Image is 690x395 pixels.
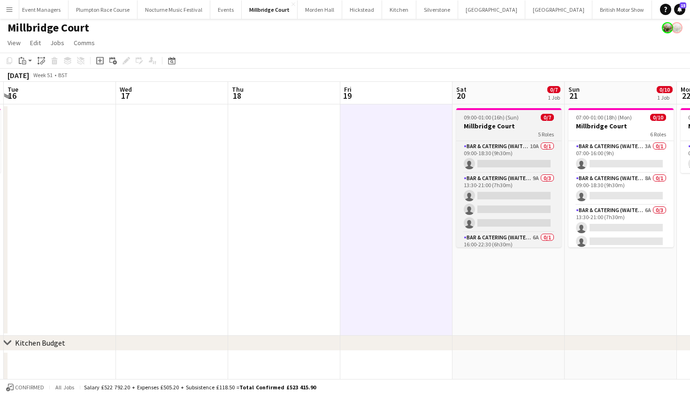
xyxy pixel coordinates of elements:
[538,131,554,138] span: 5 Roles
[15,384,44,391] span: Confirmed
[576,114,632,121] span: 07:00-01:00 (18h) (Mon)
[342,0,382,19] button: Hickstead
[456,232,561,264] app-card-role: Bar & Catering (Waiter / waitress)6A0/116:00-22:30 (6h30m)
[58,71,68,79] div: BST
[541,114,554,121] span: 0/7
[230,90,244,101] span: 18
[232,85,244,94] span: Thu
[680,2,686,8] span: 15
[4,37,24,49] a: View
[592,0,652,19] button: British Motor Show
[8,39,21,47] span: View
[652,0,682,19] button: KKHQ
[5,382,46,393] button: Confirmed
[69,0,138,19] button: Plumpton Race Course
[671,22,682,33] app-user-avatar: Staffing Manager
[15,338,65,348] div: Kitchen Budget
[298,0,342,19] button: Morden Hall
[84,384,316,391] div: Salary £522 792.20 + Expenses £505.20 + Subsistence £118.50 =
[458,0,525,19] button: [GEOGRAPHIC_DATA]
[657,86,673,93] span: 0/10
[568,85,580,94] span: Sun
[416,0,458,19] button: Silverstone
[6,90,18,101] span: 16
[456,108,561,247] app-job-card: 09:00-01:00 (16h) (Sun)0/7Millbridge Court5 RolesBar & Catering (Waiter / waitress)10A0/109:00-18...
[8,85,18,94] span: Tue
[568,141,674,173] app-card-role: Bar & Catering (Waiter / waitress)3A0/107:00-16:00 (9h)
[568,205,674,264] app-card-role: Bar & Catering (Waiter / waitress)6A0/313:30-21:00 (7h30m)
[343,90,352,101] span: 19
[456,141,561,173] app-card-role: Bar & Catering (Waiter / waitress)10A0/109:00-18:30 (9h30m)
[650,131,666,138] span: 6 Roles
[138,0,210,19] button: Nocturne Music Festival
[46,37,68,49] a: Jobs
[548,94,560,101] div: 1 Job
[8,21,89,35] h1: Millbridge Court
[30,39,41,47] span: Edit
[547,86,560,93] span: 0/7
[456,122,561,130] h3: Millbridge Court
[31,71,54,79] span: Week 51
[50,39,64,47] span: Jobs
[456,85,467,94] span: Sat
[54,384,76,391] span: All jobs
[15,0,69,19] button: Event Managers
[8,71,29,80] div: [DATE]
[74,39,95,47] span: Comms
[242,0,298,19] button: Millbridge Court
[455,90,467,101] span: 20
[456,173,561,232] app-card-role: Bar & Catering (Waiter / waitress)9A0/313:30-21:00 (7h30m)
[382,0,416,19] button: Kitchen
[568,122,674,130] h3: Millbridge Court
[525,0,592,19] button: [GEOGRAPHIC_DATA]
[662,22,673,33] app-user-avatar: Staffing Manager
[674,4,685,15] a: 15
[120,85,132,94] span: Wed
[568,108,674,247] app-job-card: 07:00-01:00 (18h) (Mon)0/10Millbridge Court6 RolesBar & Catering (Waiter / waitress)3A0/107:00-16...
[344,85,352,94] span: Fri
[567,90,580,101] span: 21
[657,94,672,101] div: 1 Job
[118,90,132,101] span: 17
[650,114,666,121] span: 0/10
[464,114,519,121] span: 09:00-01:00 (16h) (Sun)
[210,0,242,19] button: Events
[26,37,45,49] a: Edit
[568,173,674,205] app-card-role: Bar & Catering (Waiter / waitress)8A0/109:00-18:30 (9h30m)
[239,384,316,391] span: Total Confirmed £523 415.90
[70,37,99,49] a: Comms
